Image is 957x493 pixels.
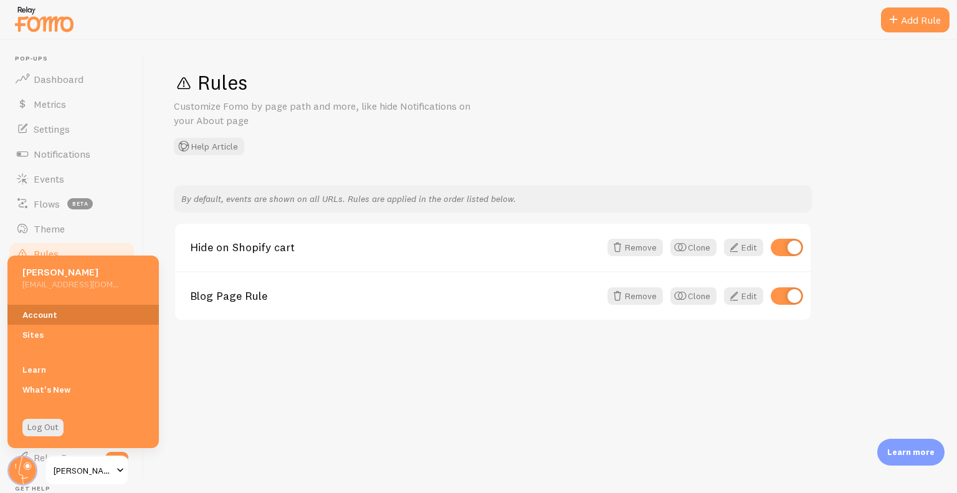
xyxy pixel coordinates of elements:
button: Clone [670,239,717,256]
h1: Rules [174,70,927,95]
a: Log Out [22,419,64,436]
a: Edit [724,239,763,256]
div: Learn more [877,439,945,466]
span: [PERSON_NAME]-test-store [54,463,113,478]
button: Remove [607,239,663,256]
button: Clone [670,287,717,305]
span: Notifications [34,148,90,160]
a: Blog Page Rule [190,290,600,302]
a: Flows beta [7,191,136,216]
span: new [105,452,128,463]
button: Help Article [174,138,244,155]
a: Settings [7,117,136,141]
a: Rules [7,241,136,266]
a: Dashboard [7,67,136,92]
a: [PERSON_NAME]-test-store [45,456,129,486]
h5: [PERSON_NAME] [22,266,119,279]
a: Learn [7,360,159,380]
p: By default, events are shown on all URLs. Rules are applied in the order listed below. [181,193,804,205]
img: fomo-relay-logo-orange.svg [13,3,75,35]
span: beta [67,198,93,209]
span: Settings [34,123,70,135]
span: Dashboard [34,73,83,85]
a: Sites [7,325,159,345]
span: Relay Persona [34,451,98,464]
a: Account [7,305,159,325]
button: Remove [607,287,663,305]
span: Metrics [34,98,66,110]
a: Theme [7,216,136,241]
span: Events [34,173,64,185]
a: Metrics [7,92,136,117]
p: Learn more [887,446,935,458]
a: Edit [724,287,763,305]
p: Customize Fomo by page path and more, like hide Notifications on your About page [174,99,473,128]
a: Notifications [7,141,136,166]
span: Rules [34,247,59,260]
a: Hide on Shopify cart [190,242,600,253]
h5: [EMAIL_ADDRESS][DOMAIN_NAME] [22,279,119,290]
span: Get Help [15,485,136,493]
span: Theme [34,223,65,235]
a: Events [7,166,136,191]
a: What's New [7,380,159,400]
span: Pop-ups [15,55,136,63]
span: Flows [34,198,60,210]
